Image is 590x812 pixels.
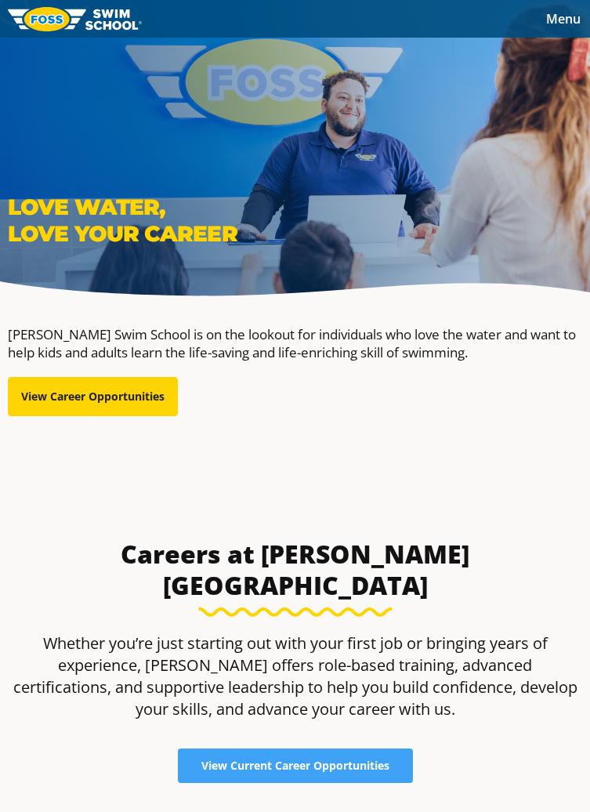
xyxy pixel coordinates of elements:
[8,325,576,361] span: [PERSON_NAME] Swim School is on the lookout for individuals who love the water and want to help k...
[8,377,178,416] a: View Career Opportunities
[8,538,582,601] h3: Careers at [PERSON_NAME][GEOGRAPHIC_DATA]
[8,7,142,31] img: FOSS Swim School Logo
[546,10,581,27] span: Menu
[201,760,389,771] span: View Current Career Opportunities
[8,633,582,720] p: Whether you’re just starting out with your first job or bringing years of experience, [PERSON_NAM...
[537,7,590,31] button: Toggle navigation
[178,749,413,783] a: View Current Career Opportunities
[8,194,582,247] p: Love Water, Love Your Career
